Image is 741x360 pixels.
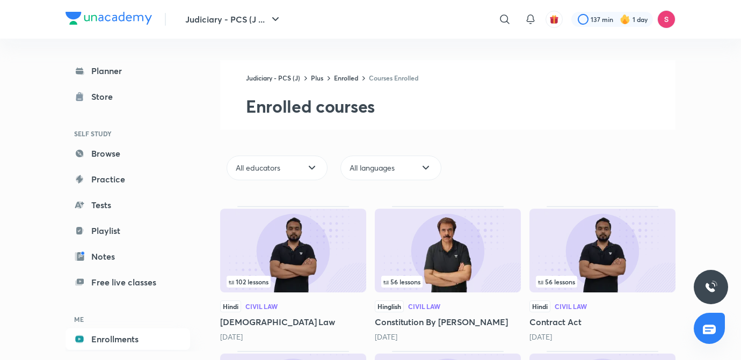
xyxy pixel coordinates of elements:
div: Store [91,90,119,103]
div: left [536,276,669,288]
a: Plus [311,74,323,82]
a: Planner [66,60,190,82]
h5: [DEMOGRAPHIC_DATA] Law [220,315,366,328]
a: Judiciary - PCS (J) [246,74,300,82]
span: 56 lessons [383,278,420,285]
span: Hindi [529,300,550,312]
a: Tests [66,194,190,216]
div: infosection [227,276,360,288]
h6: SELF STUDY [66,124,190,143]
button: avatar [546,11,563,28]
a: Store [66,86,190,107]
span: 102 lessons [229,278,268,285]
span: All educators [236,163,280,173]
img: Thumbnail [220,209,366,292]
div: Constitution By Anil Khanna [375,206,521,342]
div: infocontainer [227,276,360,288]
img: Thumbnail [375,209,521,292]
div: 9 months ago [375,332,521,342]
img: avatar [549,14,559,24]
a: Browse [66,143,190,164]
img: Thumbnail [529,209,675,292]
span: 56 lessons [538,278,575,285]
div: infosection [381,276,514,288]
div: Hindu Law [220,206,366,342]
a: Company Logo [66,12,152,27]
span: All languages [350,163,395,173]
a: Courses Enrolled [369,74,418,82]
h5: Constitution By [PERSON_NAME] [375,315,521,328]
div: 10 months ago [529,332,675,342]
div: infocontainer [381,276,514,288]
h2: Enrolled courses [246,95,675,117]
a: Practice [66,168,190,190]
div: Civil Law [245,303,278,310]
h5: Contract Act [529,315,675,328]
div: infocontainer [536,276,669,288]
div: 12 days ago [220,332,366,342]
div: left [381,276,514,288]
a: Playlist [66,220,190,241]
div: infosection [536,276,669,288]
button: Judiciary - PCS (J ... [179,9,288,30]
div: left [227,276,360,288]
div: Civil Law [408,303,440,310]
img: Company Logo [66,12,152,25]
div: Contract Act [529,206,675,342]
span: Hinglish [375,300,404,312]
a: Notes [66,246,190,267]
img: ttu [704,281,717,293]
img: Sandeep Kumar [657,10,675,28]
a: Enrollments [66,328,190,350]
img: streak [620,14,630,25]
div: Civil Law [555,303,587,310]
a: Enrolled [334,74,358,82]
span: Hindi [220,300,241,312]
h6: ME [66,310,190,328]
a: Free live classes [66,271,190,293]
